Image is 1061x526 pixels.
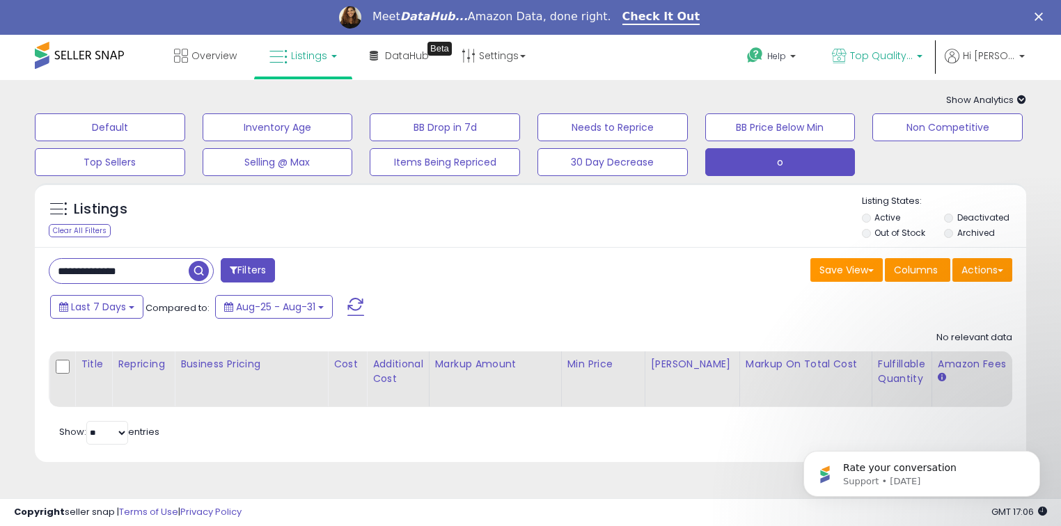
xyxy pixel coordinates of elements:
button: 30 Day Decrease [537,148,688,176]
button: Needs to Reprice [537,113,688,141]
a: Listings [259,35,347,77]
button: Inventory Age [203,113,353,141]
a: Check It Out [622,10,700,25]
a: Overview [164,35,247,77]
button: BB Price Below Min [705,113,856,141]
button: Columns [885,258,950,282]
div: No relevant data [936,331,1012,344]
button: Actions [952,258,1012,282]
small: Amazon Fees. [938,372,946,384]
div: Repricing [118,357,168,372]
div: Tooltip anchor [427,42,452,56]
div: seller snap | | [14,506,242,519]
span: Aug-25 - Aug-31 [236,300,315,314]
span: DataHub [385,49,429,63]
th: The percentage added to the cost of goods (COGS) that forms the calculator for Min & Max prices. [739,351,872,407]
img: Profile image for Georgie [339,6,361,29]
div: Title [81,357,106,372]
button: Items Being Repriced [370,148,520,176]
span: Last 7 Days [71,300,126,314]
span: Help [767,50,786,62]
span: Show: entries [59,425,159,438]
div: Clear All Filters [49,224,111,237]
span: Top Quality Distributions [850,49,913,63]
label: Active [874,212,900,223]
div: Min Price [567,357,639,372]
i: DataHub... [400,10,468,23]
button: Selling @ Max [203,148,353,176]
div: Business Pricing [180,357,322,372]
p: Listing States: [862,195,1027,208]
label: Out of Stock [874,227,925,239]
button: Save View [810,258,883,282]
button: Non Competitive [872,113,1023,141]
div: Cost [333,357,361,372]
span: Show Analytics [946,93,1026,106]
span: Overview [191,49,237,63]
div: Markup on Total Cost [746,357,866,372]
a: Settings [451,35,536,77]
h5: Listings [74,200,127,219]
span: Columns [894,263,938,277]
button: Top Sellers [35,148,185,176]
a: Help [736,36,810,79]
a: DataHub [359,35,439,77]
span: Hi [PERSON_NAME] [963,49,1015,63]
a: Terms of Use [119,505,178,518]
div: Close [1035,13,1048,21]
i: Get Help [746,47,764,64]
a: Privacy Policy [180,505,242,518]
div: Meet Amazon Data, done right. [372,10,611,24]
a: Top Quality Distributions [822,35,933,80]
div: Markup Amount [435,357,556,372]
div: [PERSON_NAME] [651,357,734,372]
button: BB Drop in 7d [370,113,520,141]
div: Amazon Fees [938,357,1058,372]
button: o [705,148,856,176]
div: Fulfillable Quantity [878,357,926,386]
a: Hi [PERSON_NAME] [945,49,1025,80]
button: Default [35,113,185,141]
iframe: Intercom notifications message [783,422,1061,519]
label: Deactivated [957,212,1009,223]
div: Additional Cost [372,357,423,386]
strong: Copyright [14,505,65,518]
span: Compared to: [146,301,210,314]
label: Archived [957,227,995,239]
button: Last 7 Days [50,295,143,319]
button: Filters [221,258,275,282]
span: Listings [291,49,327,63]
button: Aug-25 - Aug-31 [215,295,333,319]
